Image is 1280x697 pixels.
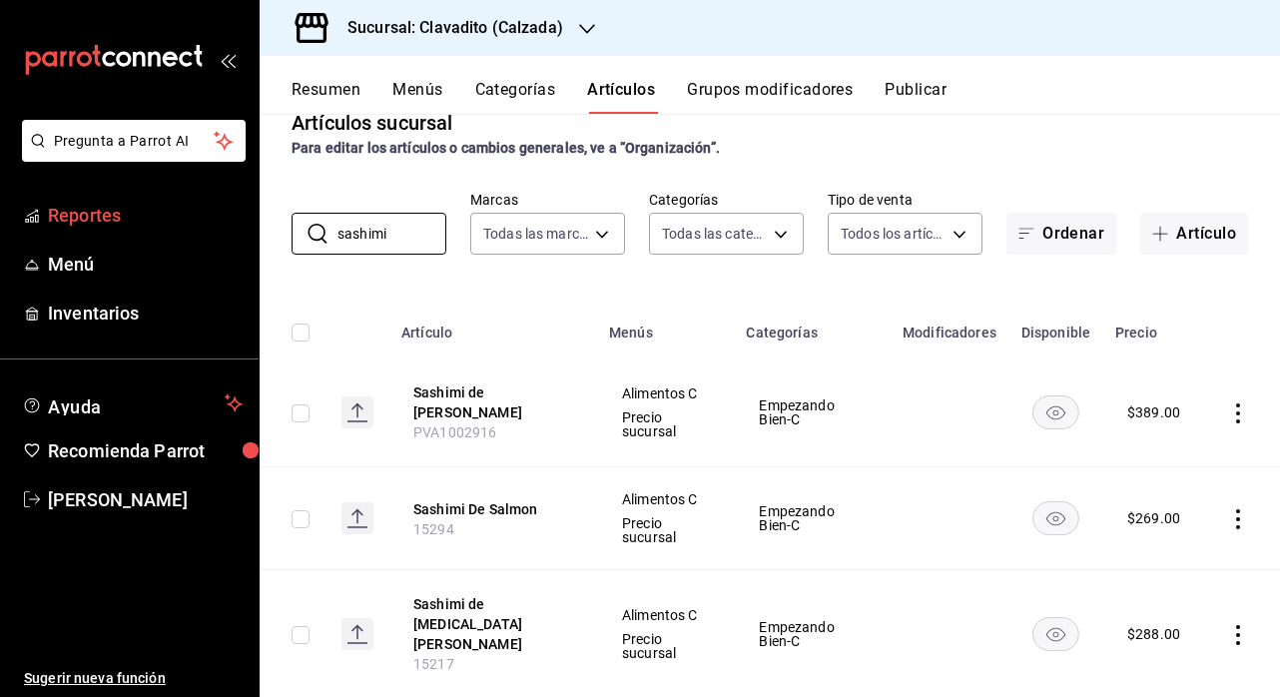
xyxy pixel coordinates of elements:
label: Tipo de venta [828,193,982,207]
span: Todas las marcas, Sin marca [483,224,588,244]
label: Categorías [649,193,804,207]
span: Empezando Bien-C [759,398,866,426]
button: Publicar [885,80,947,114]
button: open_drawer_menu [220,52,236,68]
strong: Para editar los artículos o cambios generales, ve a “Organización”. [292,140,720,156]
div: $ 269.00 [1127,508,1180,528]
button: availability-product [1032,617,1079,651]
button: availability-product [1032,395,1079,429]
span: Reportes [48,202,243,229]
span: Empezando Bien-C [759,620,866,648]
span: PVA1002916 [413,424,497,440]
div: Artículos sucursal [292,108,452,138]
input: Buscar artículo [337,214,446,254]
button: actions [1228,625,1248,645]
span: Menú [48,251,243,278]
span: Precio sucursal [622,516,709,544]
th: Categorías [734,295,891,358]
button: actions [1228,403,1248,423]
span: Pregunta a Parrot AI [54,131,215,152]
label: Marcas [470,193,625,207]
th: Disponible [1008,295,1103,358]
div: $ 288.00 [1127,624,1180,644]
span: Precio sucursal [622,410,709,438]
button: Artículos [587,80,655,114]
a: Pregunta a Parrot AI [14,145,246,166]
th: Artículo [389,295,597,358]
span: Recomienda Parrot [48,437,243,464]
span: Sugerir nueva función [24,668,243,689]
button: Grupos modificadores [687,80,853,114]
span: Todos los artículos [841,224,946,244]
span: Precio sucursal [622,632,709,660]
h3: Sucursal: Clavadito (Calzada) [331,16,563,40]
th: Modificadores [891,295,1008,358]
span: Inventarios [48,300,243,327]
span: 15294 [413,521,454,537]
span: Ayuda [48,391,217,415]
button: Pregunta a Parrot AI [22,120,246,162]
span: Todas las categorías, Sin categoría [662,224,767,244]
button: Artículo [1140,213,1248,255]
button: availability-product [1032,501,1079,535]
span: Empezando Bien-C [759,504,866,532]
button: edit-product-location [413,499,573,519]
button: Ordenar [1006,213,1116,255]
span: Alimentos C [622,386,709,400]
button: Categorías [475,80,556,114]
span: [PERSON_NAME] [48,486,243,513]
button: edit-product-location [413,382,573,422]
span: Alimentos C [622,492,709,506]
button: Resumen [292,80,360,114]
button: actions [1228,509,1248,529]
div: $ 389.00 [1127,402,1180,422]
button: edit-product-location [413,594,573,654]
span: 15217 [413,656,454,672]
span: Alimentos C [622,608,709,622]
th: Precio [1103,295,1204,358]
div: navigation tabs [292,80,1280,114]
th: Menús [597,295,734,358]
button: Menús [392,80,442,114]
